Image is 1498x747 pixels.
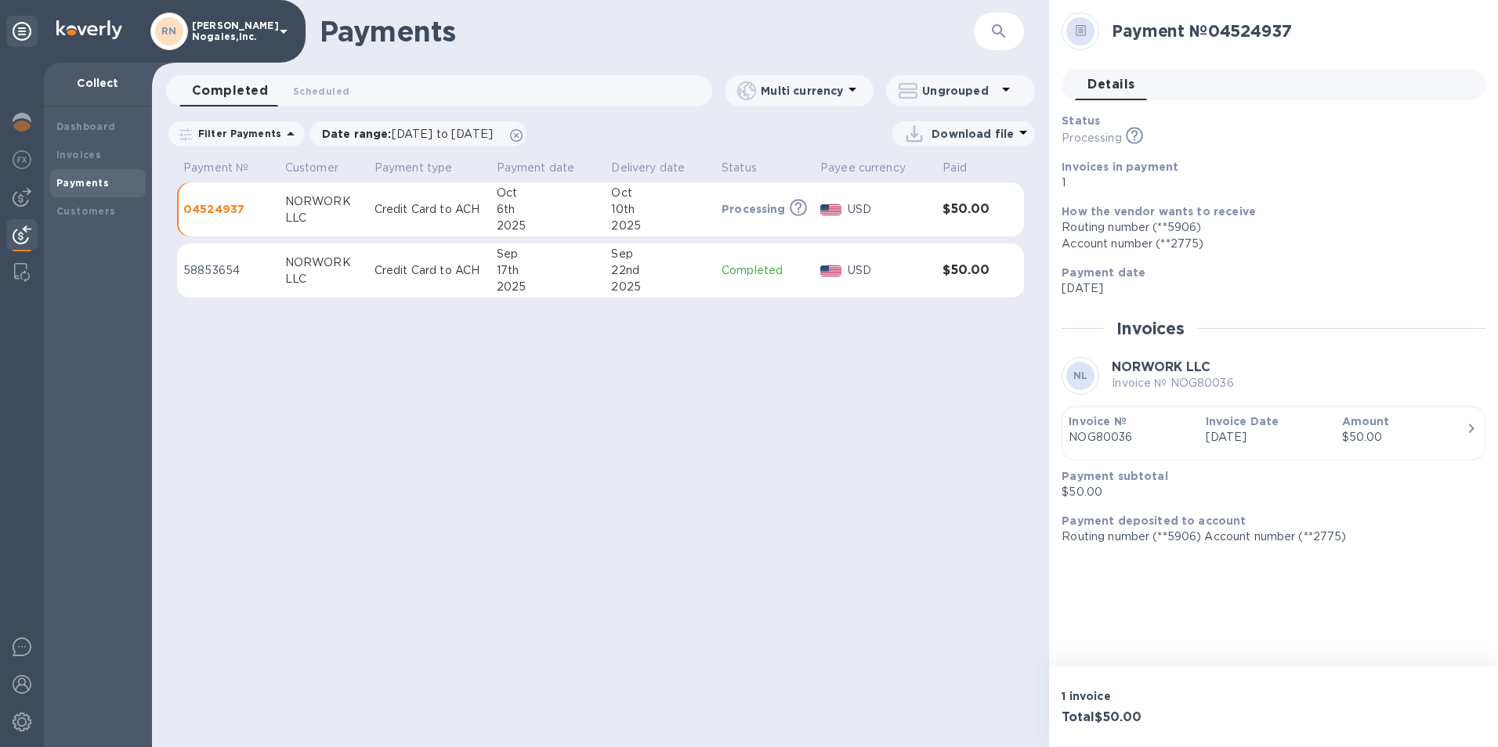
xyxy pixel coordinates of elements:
[497,185,599,201] div: Oct
[183,201,273,217] p: 04524937
[1062,205,1256,218] b: How the vendor wants to receive
[943,202,992,217] h3: $50.00
[320,15,974,48] h1: Payments
[1062,710,1267,725] h3: Total $50.00
[611,279,709,295] div: 2025
[1087,74,1134,96] span: Details
[13,150,31,169] img: Foreign exchange
[1062,161,1178,173] b: Invoices in payment
[820,204,841,215] img: USD
[285,193,362,210] div: NORWORK
[1206,429,1330,446] p: [DATE]
[722,201,786,217] p: Processing
[922,83,997,99] p: Ungrouped
[1062,266,1145,279] b: Payment date
[820,160,926,176] span: Payee currency
[497,246,599,262] div: Sep
[285,210,362,226] div: LLC
[1062,514,1246,527] b: Payment deposited to account
[192,20,270,42] p: [PERSON_NAME] Nogales,Inc.
[611,246,709,262] div: Sep
[611,160,705,176] span: Delivery date
[611,185,709,201] div: Oct
[1116,319,1185,338] h2: Invoices
[1062,484,1473,500] p: $50.00
[497,218,599,234] div: 2025
[1062,219,1473,236] div: Routing number (**5906)
[943,160,967,176] p: Paid
[183,160,248,176] p: Payment №
[309,121,526,146] div: Date range:[DATE] to [DATE]
[848,262,931,279] p: USD
[1062,175,1473,191] p: 1
[183,160,269,176] span: Payment №
[374,262,484,279] p: Credit Card to ACH
[1062,688,1267,704] p: 1 invoice
[611,160,685,176] p: Delivery date
[943,263,992,278] h3: $50.00
[285,254,362,271] div: NORWORK
[1342,429,1466,446] div: $50.00
[1062,406,1485,460] button: Invoice №NOG80036Invoice Date[DATE]Amount$50.00
[497,160,595,176] span: Payment date
[761,83,843,99] p: Multi currency
[56,149,101,161] b: Invoices
[848,201,931,218] p: USD
[820,265,841,276] img: USD
[932,126,1014,142] p: Download file
[161,25,177,37] b: RN
[374,160,453,176] p: Payment type
[722,160,757,176] p: Status
[192,80,268,102] span: Completed
[1112,21,1473,41] h2: Payment № 04524937
[1206,415,1279,428] b: Invoice Date
[497,262,599,279] div: 17th
[943,160,987,176] span: Paid
[611,201,709,218] div: 10th
[1069,415,1126,428] b: Invoice №
[1062,470,1167,482] b: Payment subtotal
[1073,370,1088,381] b: NL
[1342,415,1390,428] b: Amount
[285,160,338,176] p: Customer
[611,262,709,279] div: 22nd
[722,262,808,279] p: Completed
[1062,529,1473,545] p: Routing number (**5906) Account number (**2775)
[1112,375,1233,392] p: Invoice № NOG80036
[1062,130,1121,146] p: Processing
[392,128,493,140] span: [DATE] to [DATE]
[1069,429,1192,446] p: NOG80036
[1062,280,1473,297] p: [DATE]
[722,160,777,176] span: Status
[285,160,359,176] span: Customer
[56,177,109,189] b: Payments
[56,205,116,217] b: Customers
[293,83,349,99] span: Scheduled
[1062,114,1100,127] b: Status
[1062,236,1473,252] div: Account number (**2775)
[497,201,599,218] div: 6th
[1112,359,1210,374] b: NORWORK LLC
[56,20,122,39] img: Logo
[322,126,501,142] p: Date range :
[56,121,116,132] b: Dashboard
[374,160,473,176] span: Payment type
[192,127,281,140] p: Filter Payments
[820,160,906,176] p: Payee currency
[183,262,273,279] p: 58853654
[497,279,599,295] div: 2025
[285,271,362,287] div: LLC
[611,218,709,234] div: 2025
[6,16,38,47] div: Unpin categories
[56,75,139,91] p: Collect
[374,201,484,218] p: Credit Card to ACH
[497,160,575,176] p: Payment date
